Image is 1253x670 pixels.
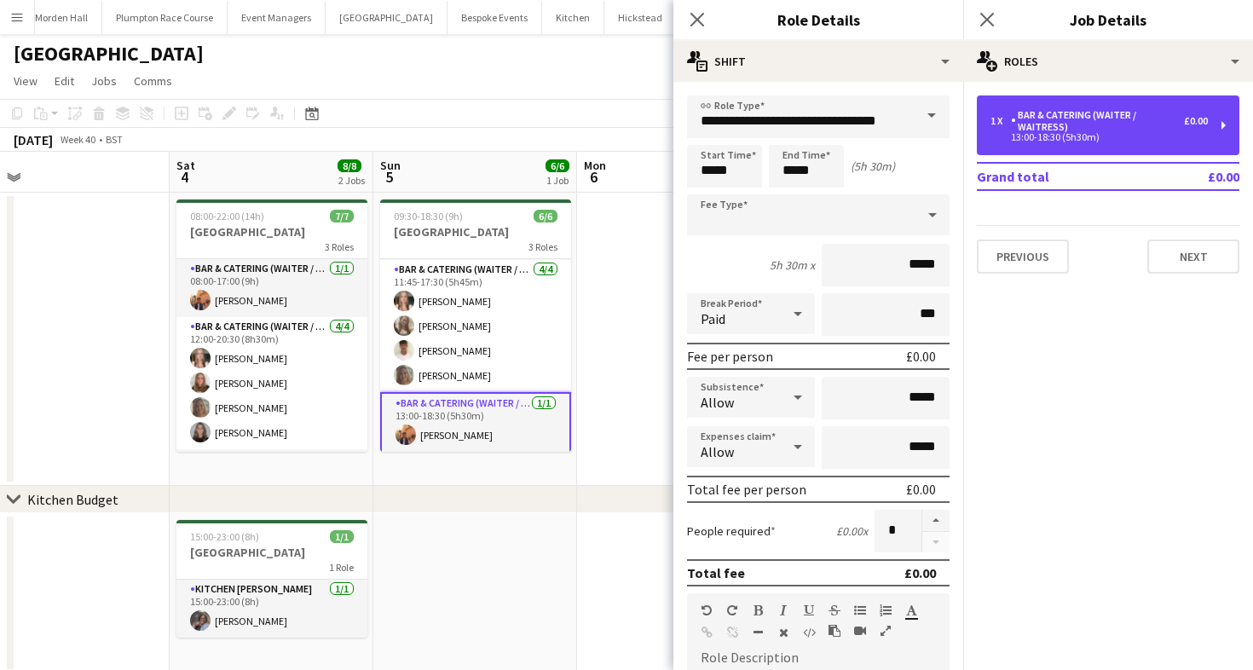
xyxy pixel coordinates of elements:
span: Allow [701,443,734,460]
button: Insert video [854,624,866,638]
h1: [GEOGRAPHIC_DATA] [14,41,204,66]
label: People required [687,523,776,539]
button: Fullscreen [880,624,892,638]
div: £0.00 [1184,115,1208,127]
button: Increase [922,510,950,532]
span: 09:30-18:30 (9h) [394,210,463,222]
button: Plumpton Race Course [102,1,228,34]
h3: [GEOGRAPHIC_DATA] [176,545,367,560]
div: 1 Job [546,174,569,187]
button: Paste as plain text [829,624,840,638]
button: Previous [977,240,1069,274]
a: View [7,70,44,92]
div: 1 x [990,115,1011,127]
a: Jobs [84,70,124,92]
span: Week 40 [56,133,99,146]
div: [DATE] [14,131,53,148]
app-job-card: 15:00-23:00 (8h)1/1[GEOGRAPHIC_DATA]1 RoleKitchen [PERSON_NAME]1/115:00-23:00 (8h)[PERSON_NAME] [176,520,367,638]
div: £0.00 [904,564,936,581]
button: HTML Code [803,626,815,639]
h3: Job Details [963,9,1253,31]
div: 13:00-18:30 (5h30m) [990,133,1208,142]
button: Unordered List [854,604,866,617]
div: Fee per person [687,348,773,365]
span: 3 Roles [325,240,354,253]
button: [GEOGRAPHIC_DATA] [326,1,447,34]
button: Italic [777,604,789,617]
div: £0.00 x [836,523,868,539]
td: £0.00 [1158,163,1239,190]
span: 1/1 [330,530,354,543]
button: Text Color [905,604,917,617]
td: Grand total [977,163,1158,190]
span: Paid [701,310,725,327]
button: Bold [752,604,764,617]
button: Redo [726,604,738,617]
button: Event Managers [228,1,326,34]
span: 7/7 [330,210,354,222]
button: Kitchen [542,1,604,34]
app-job-card: 09:30-18:30 (9h)6/6[GEOGRAPHIC_DATA]3 RolesBar & Catering (Waiter / waitress)1/109:30-18:00 (8h30... [380,199,571,452]
span: 4 [174,167,195,187]
button: Hickstead [604,1,677,34]
span: 15:00-23:00 (8h) [190,530,259,543]
button: Morden Hall [21,1,102,34]
div: Bar & Catering (Waiter / waitress) [1011,109,1184,133]
button: Horizontal Line [752,626,764,639]
app-card-role: Bar & Catering (Waiter / waitress)4/412:00-20:30 (8h30m)[PERSON_NAME][PERSON_NAME][PERSON_NAME][P... [176,317,367,449]
h3: [GEOGRAPHIC_DATA] [176,224,367,240]
div: Total fee per person [687,481,806,498]
button: Next [1147,240,1239,274]
app-card-role: Bar & Catering (Waiter / waitress)1/108:00-17:00 (9h)[PERSON_NAME] [176,259,367,317]
div: 5h 30m x [770,257,815,273]
button: Strikethrough [829,604,840,617]
button: Ordered List [880,604,892,617]
span: View [14,73,38,89]
span: Sat [176,158,195,173]
span: 08:00-22:00 (14h) [190,210,264,222]
span: Jobs [91,73,117,89]
app-card-role: Bar & Catering (Waiter / waitress)4/411:45-17:30 (5h45m)[PERSON_NAME][PERSON_NAME][PERSON_NAME][P... [380,260,571,392]
span: 1 Role [329,561,354,574]
span: 3 Roles [528,240,557,253]
button: Underline [803,604,815,617]
span: 5 [378,167,401,187]
span: 8/8 [338,159,361,172]
a: Comms [127,70,179,92]
div: Roles [963,41,1253,82]
app-job-card: 08:00-22:00 (14h)7/7[GEOGRAPHIC_DATA]3 RolesBar & Catering (Waiter / waitress)1/108:00-17:00 (9h)... [176,199,367,452]
div: BST [106,133,123,146]
span: Mon [584,158,606,173]
app-card-role: Bar & Catering (Waiter / waitress)1/113:00-18:30 (5h30m)[PERSON_NAME] [380,392,571,453]
div: (5h 30m) [851,159,895,174]
div: Kitchen Budget [27,491,118,508]
span: 6 [581,167,606,187]
app-card-role: Kitchen [PERSON_NAME]1/115:00-23:00 (8h)[PERSON_NAME] [176,580,367,638]
div: 2 Jobs [338,174,365,187]
span: Sun [380,158,401,173]
div: £0.00 [906,348,936,365]
span: Comms [134,73,172,89]
span: 6/6 [546,159,569,172]
span: Edit [55,73,74,89]
h3: [GEOGRAPHIC_DATA] [380,224,571,240]
div: £0.00 [906,481,936,498]
span: 6/6 [534,210,557,222]
h3: Role Details [673,9,963,31]
span: Allow [701,394,734,411]
button: Clear Formatting [777,626,789,639]
button: Undo [701,604,713,617]
div: Shift [673,41,963,82]
a: Edit [48,70,81,92]
button: Bespoke Events [447,1,542,34]
div: Total fee [687,564,745,581]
